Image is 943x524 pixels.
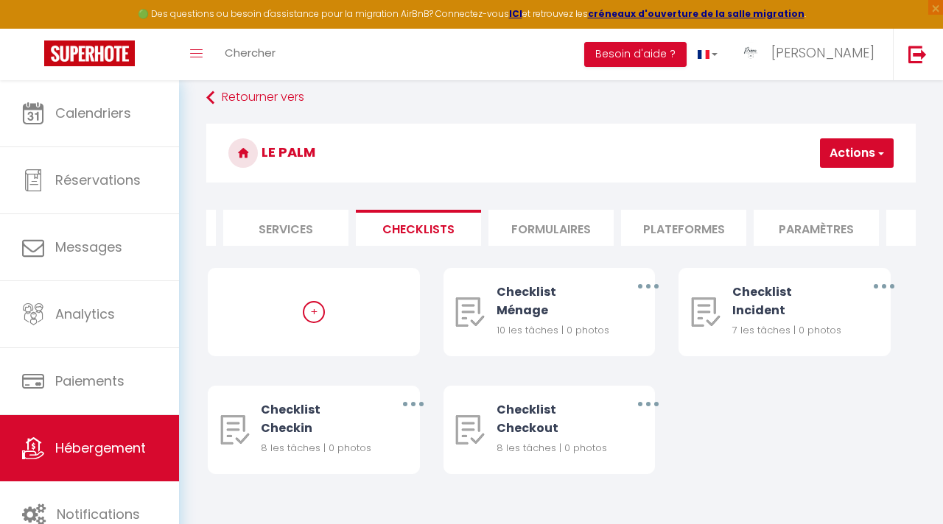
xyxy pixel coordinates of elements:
[908,45,927,63] img: logout
[588,7,804,20] a: créneaux d'ouverture de la salle migration
[771,43,874,62] span: [PERSON_NAME]
[55,104,131,122] span: Calendriers
[497,400,610,437] div: Checklist Checkout
[55,439,146,457] span: Hébergement
[223,210,348,246] li: Services
[820,138,894,168] button: Actions
[621,210,746,246] li: Plateformes
[488,210,614,246] li: Formulaires
[214,29,287,80] a: Chercher
[584,42,687,67] button: Besoin d'aide ?
[729,29,893,80] a: ... [PERSON_NAME]
[261,400,374,437] div: Checklist Checkin
[754,210,879,246] li: Paramètres
[497,283,610,319] div: Checklist Ménage
[57,505,140,523] span: Notifications
[740,42,762,64] img: ...
[55,372,125,390] span: Paiements
[732,283,846,319] div: Checklist Incident
[225,45,276,60] span: Chercher
[303,301,325,323] div: +
[732,323,846,338] div: 7 les tâches | 0 photos
[509,7,522,20] a: ICI
[12,6,56,50] button: Ouvrir le widget de chat LiveChat
[206,85,916,111] a: Retourner vers
[206,124,916,183] h3: Le Palm
[356,210,481,246] li: Checklists
[55,171,141,189] span: Réservations
[261,441,374,456] div: 8 les tâches | 0 photos
[55,238,122,256] span: Messages
[497,441,610,456] div: 8 les tâches | 0 photos
[44,40,135,66] img: Super Booking
[497,323,610,338] div: 10 les tâches | 0 photos
[55,305,115,323] span: Analytics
